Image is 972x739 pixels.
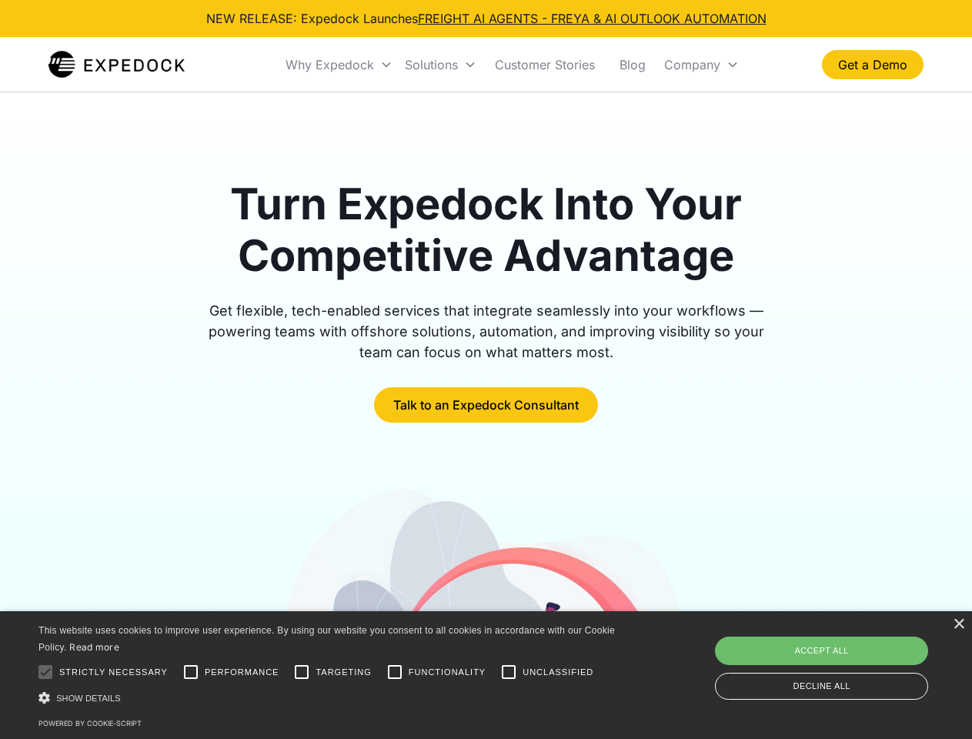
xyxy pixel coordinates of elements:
[69,641,119,653] a: Read more
[658,38,745,91] div: Company
[409,666,486,679] span: Functionality
[399,38,483,91] div: Solutions
[279,38,399,91] div: Why Expedock
[48,49,185,80] img: Expedock Logo
[48,49,185,80] a: home
[374,387,598,423] a: Talk to an Expedock Consultant
[418,11,767,26] a: FREIGHT AI AGENTS - FREYA & AI OUTLOOK AUTOMATION
[822,50,924,79] a: Get a Demo
[664,57,720,72] div: Company
[191,300,782,363] div: Get flexible, tech-enabled services that integrate seamlessly into your workflows — powering team...
[316,666,371,679] span: Targeting
[206,9,767,28] div: NEW RELEASE: Expedock Launches
[38,625,615,654] span: This website uses cookies to improve user experience. By using our website you consent to all coo...
[38,719,142,727] a: Powered by cookie-script
[523,666,593,679] span: Unclassified
[191,179,782,282] h1: Turn Expedock Into Your Competitive Advantage
[716,573,972,739] iframe: Chat Widget
[38,690,620,706] div: Show details
[607,38,658,91] a: Blog
[405,57,458,72] div: Solutions
[59,666,168,679] span: Strictly necessary
[483,38,607,91] a: Customer Stories
[286,57,374,72] div: Why Expedock
[56,694,121,703] span: Show details
[205,666,279,679] span: Performance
